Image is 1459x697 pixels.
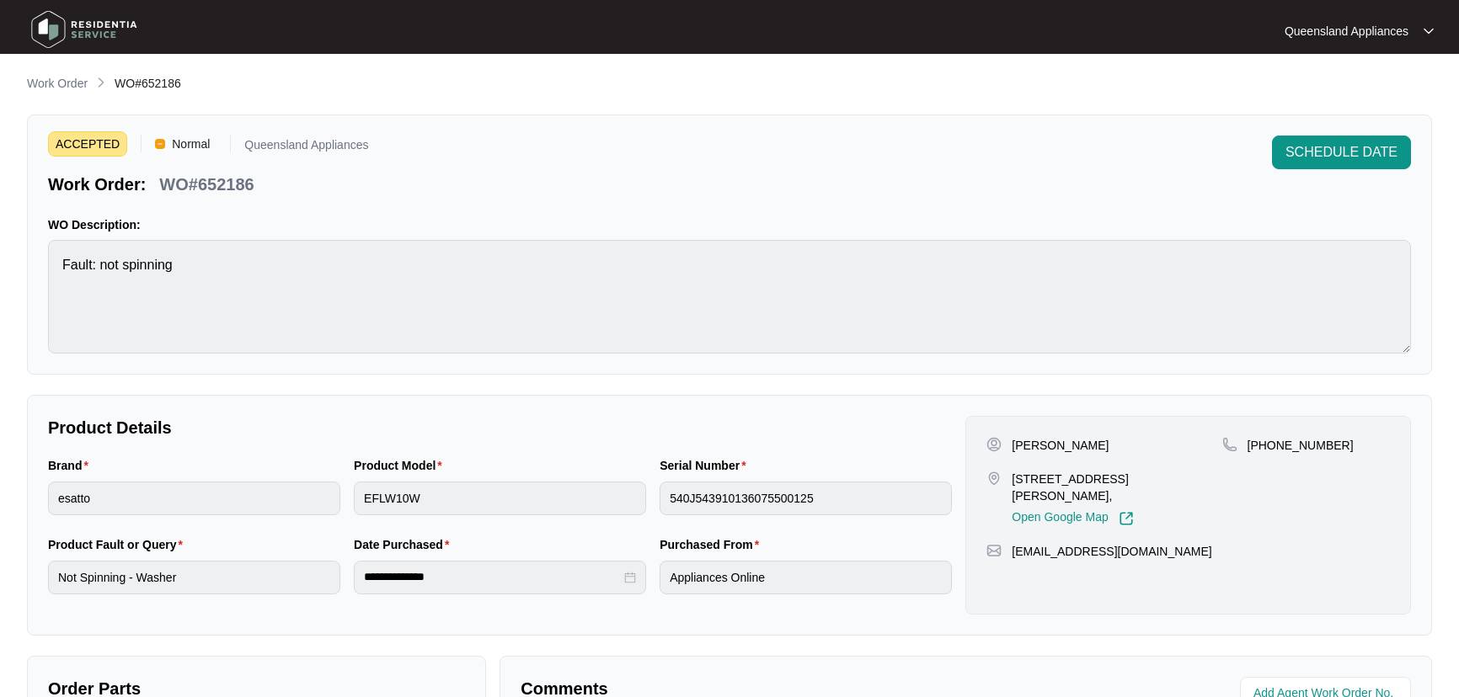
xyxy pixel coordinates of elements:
[1222,437,1237,452] img: map-pin
[354,482,646,515] input: Product Model
[354,457,449,474] label: Product Model
[1119,511,1134,526] img: Link-External
[48,482,340,515] input: Brand
[354,536,456,553] label: Date Purchased
[24,75,91,93] a: Work Order
[660,457,752,474] label: Serial Number
[94,76,108,89] img: chevron-right
[115,77,181,90] span: WO#652186
[48,561,340,594] input: Product Fault or Query
[48,131,127,157] span: ACCEPTED
[660,482,952,515] input: Serial Number
[48,216,1411,233] p: WO Description:
[48,240,1411,354] textarea: Fault: not spinning
[159,173,254,196] p: WO#652186
[48,457,95,474] label: Brand
[986,437,1002,452] img: user-pin
[1285,23,1408,40] p: Queensland Appliances
[364,568,621,586] input: Date Purchased
[1248,437,1354,454] p: [PHONE_NUMBER]
[1272,136,1411,169] button: SCHEDULE DATE
[48,173,146,196] p: Work Order:
[27,75,88,92] p: Work Order
[165,131,216,157] span: Normal
[244,139,368,157] p: Queensland Appliances
[660,536,766,553] label: Purchased From
[48,416,952,439] p: Product Details
[25,4,143,55] img: residentia service logo
[1012,471,1221,504] p: [STREET_ADDRESS][PERSON_NAME],
[986,471,1002,486] img: map-pin
[1012,511,1133,526] a: Open Google Map
[986,543,1002,558] img: map-pin
[1012,437,1109,454] p: [PERSON_NAME]
[155,139,165,149] img: Vercel Logo
[1424,27,1434,35] img: dropdown arrow
[660,561,952,594] input: Purchased From
[1285,142,1398,162] span: SCHEDULE DATE
[48,536,190,553] label: Product Fault or Query
[1012,543,1211,560] p: [EMAIL_ADDRESS][DOMAIN_NAME]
